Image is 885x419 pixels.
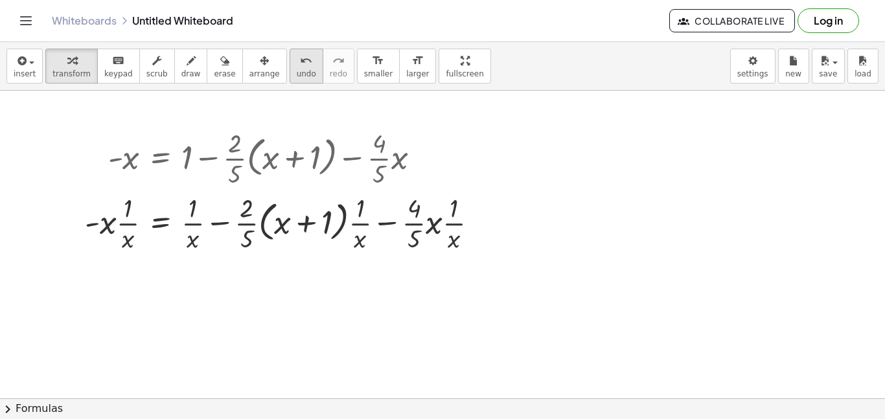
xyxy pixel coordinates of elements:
[300,53,312,69] i: undo
[242,49,287,84] button: arrange
[332,53,345,69] i: redo
[290,49,323,84] button: undoundo
[52,14,117,27] a: Whiteboards
[669,9,795,32] button: Collaborate Live
[207,49,242,84] button: erase
[680,15,784,27] span: Collaborate Live
[737,69,768,78] span: settings
[446,69,483,78] span: fullscreen
[174,49,208,84] button: draw
[730,49,776,84] button: settings
[812,49,845,84] button: save
[297,69,316,78] span: undo
[181,69,201,78] span: draw
[16,10,36,31] button: Toggle navigation
[406,69,429,78] span: larger
[855,69,871,78] span: load
[14,69,36,78] span: insert
[112,53,124,69] i: keyboard
[97,49,140,84] button: keyboardkeypad
[778,49,809,84] button: new
[146,69,168,78] span: scrub
[798,8,859,33] button: Log in
[214,69,235,78] span: erase
[847,49,879,84] button: load
[330,69,347,78] span: redo
[411,53,424,69] i: format_size
[785,69,801,78] span: new
[399,49,436,84] button: format_sizelarger
[357,49,400,84] button: format_sizesmaller
[6,49,43,84] button: insert
[364,69,393,78] span: smaller
[104,69,133,78] span: keypad
[249,69,280,78] span: arrange
[52,69,91,78] span: transform
[45,49,98,84] button: transform
[139,49,175,84] button: scrub
[819,69,837,78] span: save
[372,53,384,69] i: format_size
[323,49,354,84] button: redoredo
[439,49,490,84] button: fullscreen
